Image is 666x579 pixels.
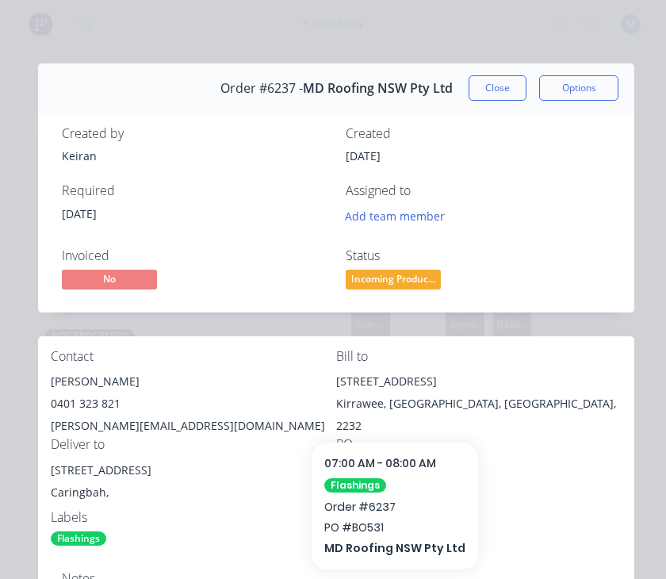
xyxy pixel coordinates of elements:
div: [STREET_ADDRESS]Kirrawee, [GEOGRAPHIC_DATA], [GEOGRAPHIC_DATA], 2232 [336,370,622,437]
div: [PERSON_NAME] [51,370,336,393]
div: BO531 [336,459,534,481]
span: Incoming Produc... [346,270,441,289]
div: Required [62,183,327,198]
div: [STREET_ADDRESS] [336,370,622,393]
div: Contact [51,349,336,364]
button: Add team member [337,205,454,227]
div: [STREET_ADDRESS] [51,459,336,481]
button: Close [469,75,526,101]
div: Bill to [336,349,622,364]
div: Keiran [62,148,327,164]
div: Caringbah, [51,481,336,504]
div: Invoiced [62,248,327,263]
span: No [62,270,157,289]
span: Order #6237 - [220,81,303,96]
button: Incoming Produc... [346,270,441,293]
span: [DATE] [62,206,97,221]
div: Deliver to [51,437,336,452]
div: [STREET_ADDRESS]Caringbah, [51,459,336,510]
div: Kirrawee, [GEOGRAPHIC_DATA], [GEOGRAPHIC_DATA], 2232 [336,393,622,437]
div: [PERSON_NAME]0401 323 821[PERSON_NAME][EMAIL_ADDRESS][DOMAIN_NAME] [51,370,336,437]
button: Options [539,75,618,101]
div: Created by [62,126,327,141]
button: Add team member [346,205,454,227]
span: MD Roofing NSW Pty Ltd [303,81,453,96]
div: Labels [51,510,336,525]
div: Status [346,248,610,263]
div: Assigned to [346,183,610,198]
div: PO [336,437,622,452]
div: Created [346,126,610,141]
span: [DATE] [346,148,381,163]
div: 0401 323 821 [51,393,336,415]
div: Flashings [51,531,106,546]
div: [PERSON_NAME][EMAIL_ADDRESS][DOMAIN_NAME] [51,415,336,437]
